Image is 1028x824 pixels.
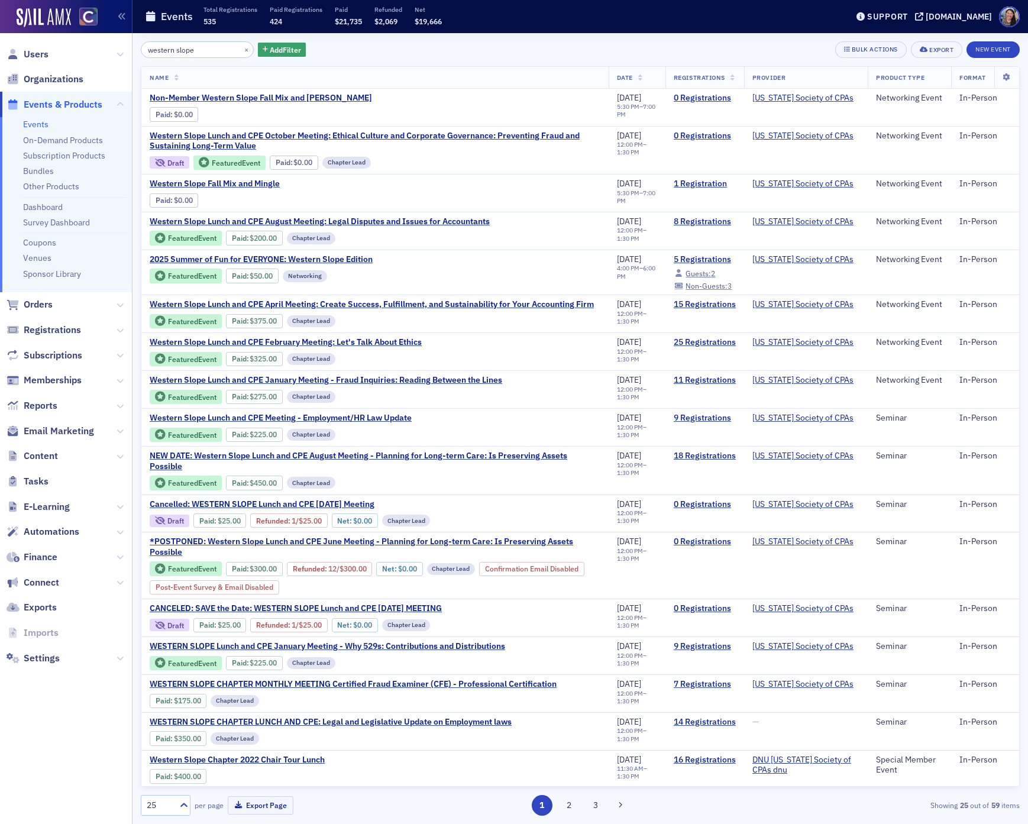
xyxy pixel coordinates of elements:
[150,337,436,348] a: Western Slope Lunch and CPE February Meeting: Let's Talk About Ethics
[150,337,422,348] span: Western Slope Lunch and CPE February Meeting: Let's Talk About Ethics
[959,179,1011,189] div: In-Person
[258,43,306,57] button: AddFilter
[876,216,943,227] div: Networking Event
[617,227,657,242] div: –
[686,270,715,277] div: 2
[752,413,854,424] span: Colorado Society of CPAs
[7,500,70,513] a: E-Learning
[174,110,193,119] span: $0.00
[195,800,224,810] label: per page
[7,98,102,111] a: Events & Products
[752,679,854,690] a: [US_STATE] Society of CPAs
[617,264,655,280] time: 6:00 PM
[24,500,70,513] span: E-Learning
[617,423,643,431] time: 12:00 PM
[17,8,71,27] img: SailAMX
[24,425,94,438] span: Email Marketing
[226,231,283,245] div: Paid: 8 - $20000
[232,430,247,439] a: Paid
[674,254,736,265] a: 5 Registrations
[232,658,247,667] a: Paid
[835,41,907,58] button: Bulk Actions
[150,156,189,169] div: Draft
[617,431,639,439] time: 1:30 PM
[674,270,716,277] a: Guests:2
[24,374,82,387] span: Memberships
[752,337,854,348] a: [US_STATE] Society of CPAs
[752,299,854,310] span: Colorado Society of CPAs
[150,451,600,471] a: NEW DATE: Western Slope Lunch and CPE August Meeting - Planning for Long-term Care: Is Preserving...
[7,652,60,665] a: Settings
[232,354,250,363] span: :
[23,150,105,161] a: Subscription Products
[752,451,854,461] a: [US_STATE] Society of CPAs
[71,8,98,28] a: View Homepage
[617,385,643,393] time: 12:00 PM
[752,93,854,104] a: [US_STATE] Society of CPAs
[232,234,247,243] a: Paid
[150,428,222,442] div: Featured Event
[752,73,785,82] span: Provider
[674,179,736,189] a: 1 Registration
[415,17,442,26] span: $19,666
[752,755,859,775] a: DNU [US_STATE] Society of CPAs dnu
[174,196,193,205] span: $0.00
[752,375,854,386] span: Colorado Society of CPAs
[287,429,335,441] div: Chapter Lead
[270,44,301,55] span: Add Filter
[617,102,639,111] time: 5:30 PM
[686,281,728,290] span: Non-Guests:
[617,348,657,363] div: –
[7,601,57,614] a: Exports
[150,179,348,189] span: Western Slope Fall Mix and Mingle
[161,9,193,24] h1: Events
[79,8,98,26] img: SailAMX
[617,92,641,103] span: [DATE]
[532,795,552,816] button: 1
[674,299,736,310] a: 15 Registrations
[226,269,279,283] div: Paid: 5 - $5000
[617,189,655,205] time: 7:00 PM
[7,475,49,488] a: Tasks
[7,48,49,61] a: Users
[926,11,992,22] div: [DOMAIN_NAME]
[156,196,170,205] a: Paid
[232,272,247,280] a: Paid
[156,196,174,205] span: :
[24,399,57,412] span: Reports
[686,269,711,278] span: Guests:
[276,158,290,167] a: Paid
[241,44,252,54] button: ×
[752,337,854,348] span: Colorado Society of CPAs
[335,5,362,14] p: Paid
[617,412,641,423] span: [DATE]
[168,432,216,438] div: Featured Event
[674,451,736,461] a: 18 Registrations
[150,499,374,510] span: Cancelled: WESTERN SLOPE Lunch and CPE July 2024 Meeting
[24,98,102,111] span: Events & Products
[150,641,505,652] a: WESTERN SLOPE Lunch and CPE January Meeting - Why 529s: Contributions and Distributions
[617,140,643,148] time: 12:00 PM
[287,232,335,244] div: Chapter Lead
[7,374,82,387] a: Memberships
[752,499,854,510] a: [US_STATE] Society of CPAs
[167,160,184,166] div: Draft
[232,430,250,439] span: :
[150,499,531,510] a: Cancelled: WESTERN SLOPE Lunch and CPE [DATE] Meeting
[150,314,222,329] div: Featured Event
[232,316,250,325] span: :
[24,601,57,614] span: Exports
[617,309,643,318] time: 12:00 PM
[150,254,428,265] a: 2025 Summer of Fun for EVERYONE: Western Slope Edition
[752,216,854,227] span: Colorado Society of CPAs
[959,337,1011,348] div: In-Person
[250,272,273,280] span: $50.00
[959,93,1011,104] div: In-Person
[168,235,216,241] div: Featured Event
[232,316,247,325] a: Paid
[752,451,854,461] span: Colorado Society of CPAs
[23,269,81,279] a: Sponsor Library
[686,283,732,289] div: 3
